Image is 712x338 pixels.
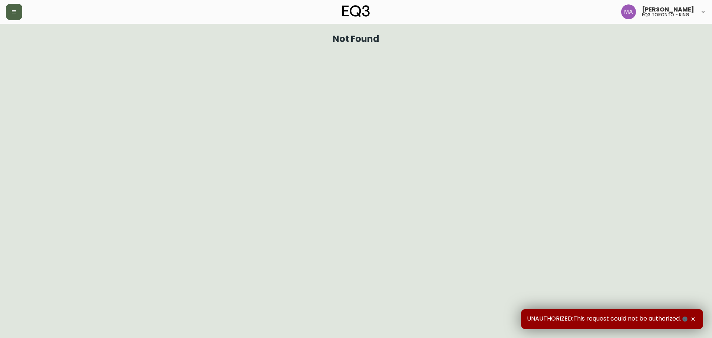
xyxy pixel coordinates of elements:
[642,7,694,13] span: [PERSON_NAME]
[642,13,689,17] h5: eq3 toronto - king
[621,4,636,19] img: 4f0989f25cbf85e7eb2537583095d61e
[527,315,689,323] span: UNAUTHORIZED:This request could not be authorized.
[342,5,370,17] img: logo
[333,36,380,42] h1: Not Found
